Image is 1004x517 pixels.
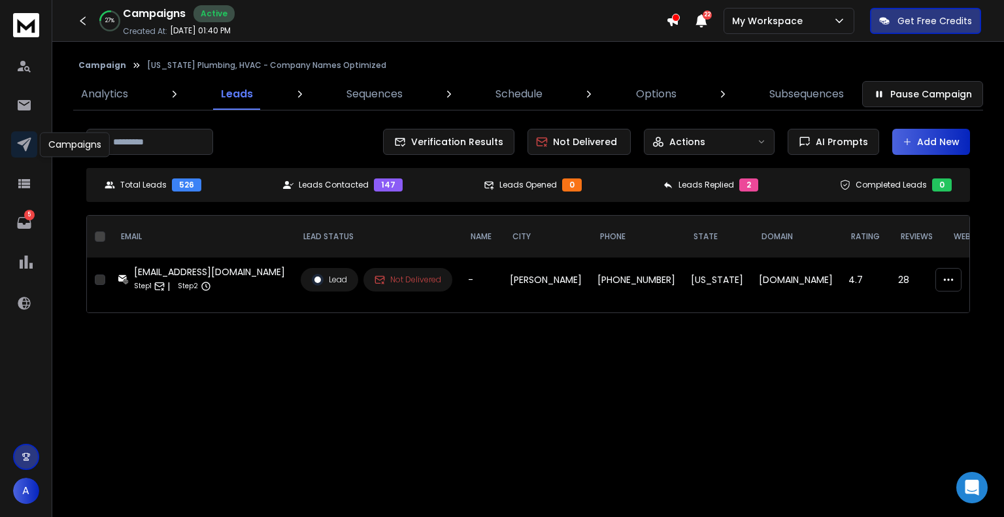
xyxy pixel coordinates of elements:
a: 5 [11,210,37,236]
td: - [460,258,502,302]
p: Completed Leads [856,180,927,190]
a: Leads [213,78,261,110]
p: Sequences [346,86,403,102]
div: 0 [562,178,582,192]
p: Options [636,86,677,102]
p: [DATE] 01:40 PM [170,25,231,36]
td: [DOMAIN_NAME] [751,258,841,302]
th: domain [751,216,841,258]
th: city [502,216,590,258]
th: rating [841,216,890,258]
th: EMAIL [110,216,293,258]
p: Not Delivered [553,135,617,148]
p: Leads Replied [678,180,734,190]
span: Verification Results [406,135,503,148]
div: Active [193,5,235,22]
p: Step 1 [134,280,152,293]
td: 28 [890,258,943,302]
a: Options [628,78,684,110]
p: [US_STATE] Plumbing, HVAC - Company Names Optimized [147,60,386,71]
p: | [167,280,170,293]
div: 526 [172,178,201,192]
p: Analytics [81,86,128,102]
div: 0 [932,178,952,192]
a: Sequences [339,78,410,110]
p: Leads Opened [499,180,557,190]
p: 5 [24,210,35,220]
button: AI Prompts [788,129,879,155]
p: Leads Contacted [299,180,369,190]
span: AI Prompts [811,135,868,148]
span: 22 [703,10,712,20]
img: logo [13,13,39,37]
th: reviews [890,216,943,258]
button: Get Free Credits [870,8,981,34]
div: [EMAIL_ADDRESS][DOMAIN_NAME] [134,265,285,278]
p: 27 % [105,17,114,25]
button: Campaign [78,60,126,71]
p: Get Free Credits [897,14,972,27]
p: Step 2 [178,280,198,293]
p: Created At: [123,26,167,37]
div: 2 [739,178,758,192]
td: [PERSON_NAME] [502,258,590,302]
p: My Workspace [732,14,808,27]
div: Open Intercom Messenger [956,472,988,503]
div: 147 [374,178,403,192]
td: [US_STATE] [683,258,751,302]
button: A [13,478,39,504]
div: Not Delivered [375,275,441,285]
th: LEAD STATUS [293,216,460,258]
p: Total Leads [120,180,167,190]
a: Analytics [73,78,136,110]
div: Lead [312,274,347,286]
p: Subsequences [769,86,844,102]
div: Campaigns [40,132,110,157]
td: [PHONE_NUMBER] [590,258,683,302]
th: state [683,216,751,258]
th: Phone [590,216,683,258]
td: 4.7 [841,258,890,302]
p: Schedule [495,86,543,102]
p: Actions [669,135,705,148]
a: Subsequences [761,78,852,110]
button: Pause Campaign [862,81,983,107]
th: NAME [460,216,502,258]
h1: Campaigns [123,6,186,22]
p: Leads [221,86,253,102]
a: Schedule [488,78,550,110]
button: Add New [892,129,970,155]
button: Verification Results [383,129,514,155]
